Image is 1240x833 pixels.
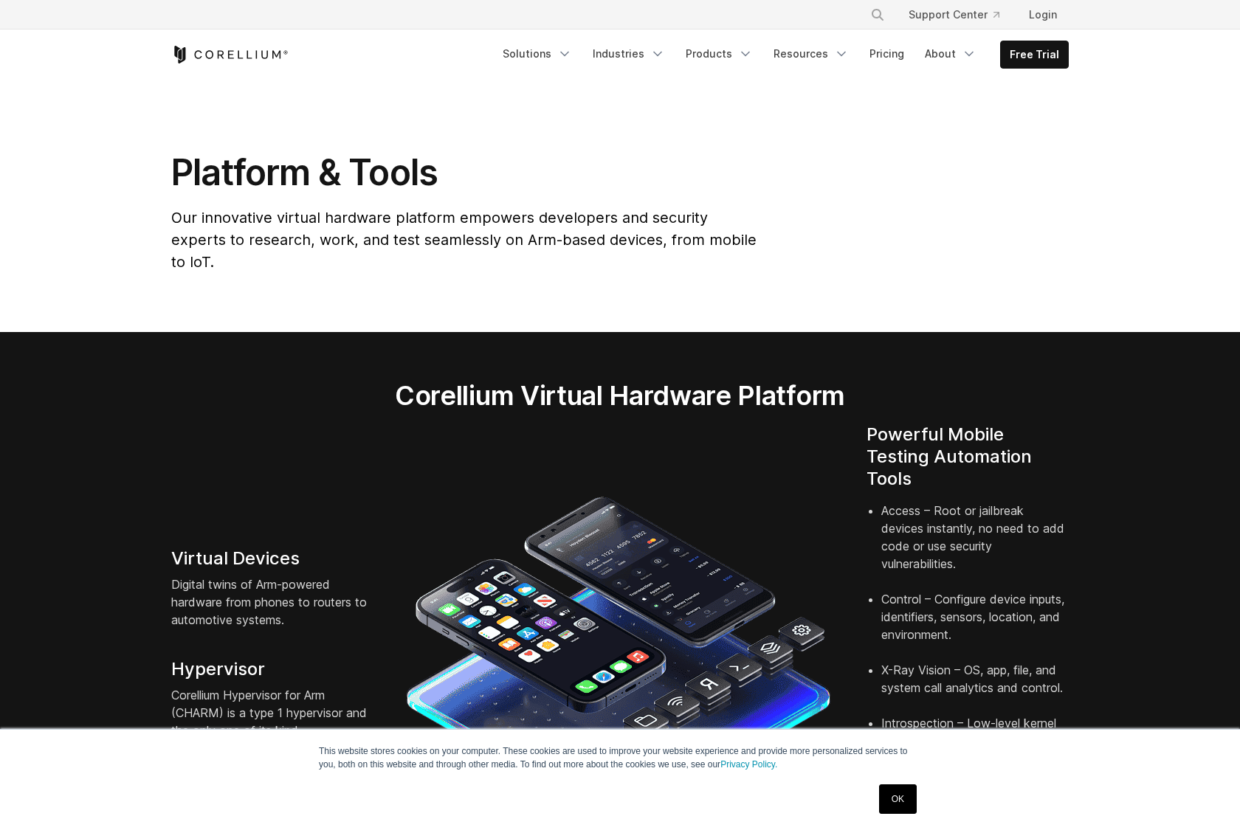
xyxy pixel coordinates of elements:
[494,41,581,67] a: Solutions
[916,41,985,67] a: About
[861,41,913,67] a: Pricing
[171,209,757,271] span: Our innovative virtual hardware platform empowers developers and security experts to research, wo...
[171,151,759,195] h1: Platform & Tools
[881,714,1069,767] li: Introspection – Low-level kernel debugging and boot control.
[171,686,373,739] p: Corellium Hypervisor for Arm (CHARM) is a type 1 hypervisor and the only one of its kind.
[852,1,1069,28] div: Navigation Menu
[720,759,777,770] a: Privacy Policy.
[897,1,1011,28] a: Support Center
[171,658,373,680] h4: Hypervisor
[864,1,891,28] button: Search
[494,41,1069,69] div: Navigation Menu
[1001,41,1068,68] a: Free Trial
[765,41,858,67] a: Resources
[881,502,1069,590] li: Access – Root or jailbreak devices instantly, no need to add code or use security vulnerabilities.
[879,784,917,814] a: OK
[171,547,373,570] h4: Virtual Devices
[881,661,1069,714] li: X-Ray Vision – OS, app, file, and system call analytics and control.
[1017,1,1069,28] a: Login
[867,424,1069,490] h4: Powerful Mobile Testing Automation Tools
[171,576,373,629] p: Digital twins of Arm-powered hardware from phones to routers to automotive systems.
[881,590,1069,661] li: Control – Configure device inputs, identifiers, sensors, location, and environment.
[677,41,762,67] a: Products
[171,46,289,63] a: Corellium Home
[319,744,921,771] p: This website stores cookies on your computer. These cookies are used to improve your website expe...
[325,379,914,412] h2: Corellium Virtual Hardware Platform
[584,41,674,67] a: Industries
